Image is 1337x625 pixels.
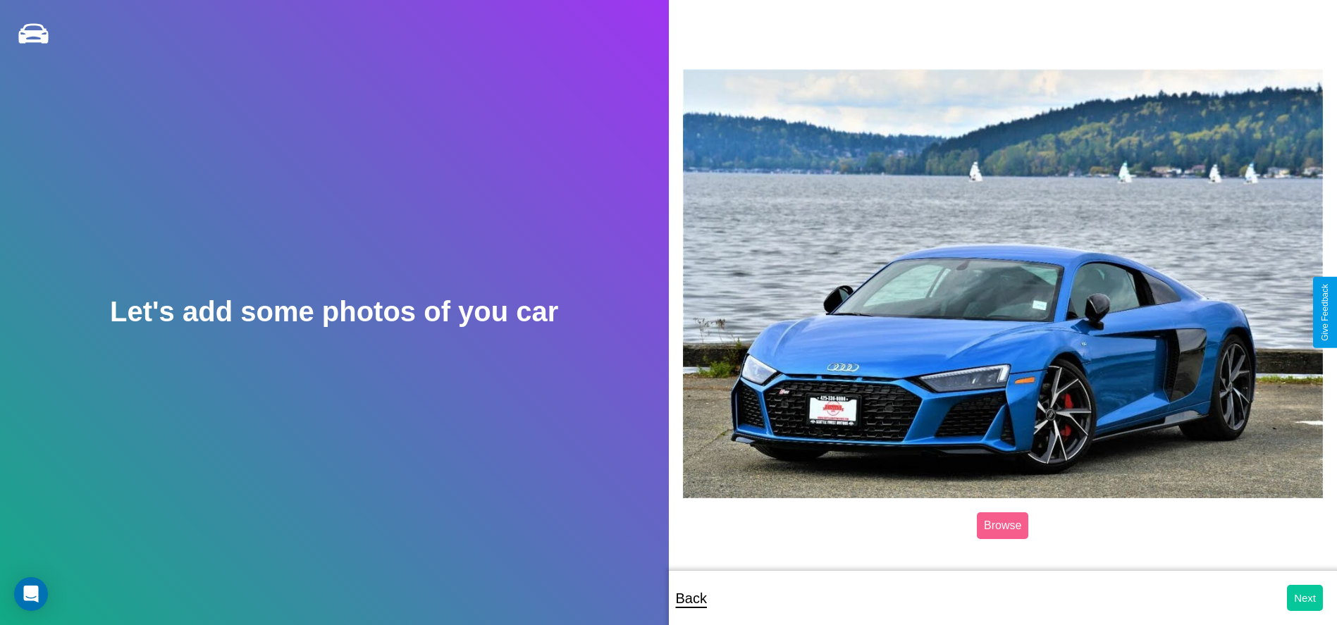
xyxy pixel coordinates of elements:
h2: Let's add some photos of you car [110,296,558,328]
label: Browse [977,512,1028,539]
div: Give Feedback [1320,284,1330,341]
button: Next [1287,585,1323,611]
p: Back [676,586,707,611]
div: Open Intercom Messenger [14,577,48,611]
img: posted [683,69,1324,498]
